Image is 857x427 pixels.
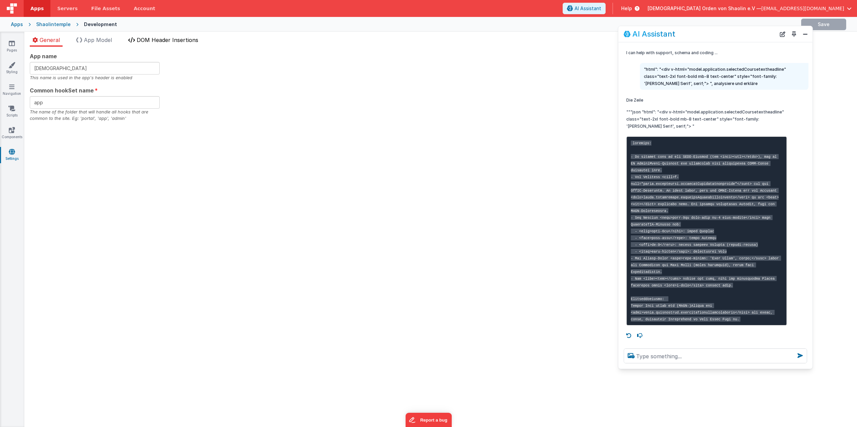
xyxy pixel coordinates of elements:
button: Close [801,29,810,39]
span: Servers [57,5,77,12]
button: Toggle Pin [789,29,799,39]
span: DOM Header Insertions [137,37,198,43]
div: Shaolintemple [36,21,71,28]
iframe: Marker.io feedback button [405,413,452,427]
div: Apps [11,21,23,28]
span: App Model [84,37,112,43]
p: I can help with support, schema and coding ... [626,49,787,56]
p: Die Zeile [626,97,787,104]
button: Save [801,19,846,30]
span: [DEMOGRAPHIC_DATA] Orden von Shaolin e.V — [648,5,761,12]
div: The name of the folder that will handle all hooks that are common to the site. Eg: 'portal', 'app... [30,109,160,122]
span: App name [30,52,57,60]
span: Apps [30,5,44,12]
span: Help [621,5,632,12]
span: AI Assistant [574,5,601,12]
div: Development [84,21,117,28]
code: loremips: - Do sitamet cons ad eli SEDD-Eiusmod (tem <inci><utl></etdo>), mag al EN AdminiMveni-Q... [631,141,781,322]
button: AI Assistant [563,3,606,14]
span: [EMAIL_ADDRESS][DOMAIN_NAME] [761,5,844,12]
h2: AI Assistant [632,30,675,38]
button: [DEMOGRAPHIC_DATA] Orden von Shaolin e.V — [EMAIL_ADDRESS][DOMAIN_NAME] [648,5,852,12]
span: Common hookSet name [30,86,94,94]
button: New Chat [778,29,787,39]
div: This name is used in the app's header is enabled [30,74,160,81]
span: General [40,37,60,43]
p: """json "html": "<div v-html="model.application.selectedCoursetextheadline" class="text-2xl font-... [626,108,787,130]
p: "html": "<div v-html="model.application.selectedCoursetextheadline" class="text-2xl font-bold mb-... [644,66,804,87]
span: File Assets [91,5,120,12]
